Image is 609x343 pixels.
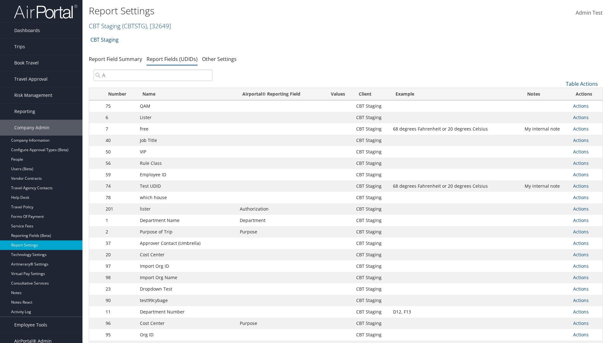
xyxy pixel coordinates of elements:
[573,332,589,338] a: Actions
[573,229,589,235] a: Actions
[566,80,598,87] a: Table Actions
[237,215,323,226] td: Department
[137,192,237,203] td: which house
[390,306,521,318] td: D12, F13
[102,283,137,295] td: 23
[573,263,589,269] a: Actions
[102,272,137,283] td: 98
[137,123,237,135] td: free
[102,306,137,318] td: 11
[137,238,237,249] td: Approver Contact (Umbrella)
[137,135,237,146] td: Job Title
[89,88,102,100] th: : activate to sort column descending
[237,226,323,238] td: Purpose
[573,160,589,166] a: Actions
[14,39,25,55] span: Trips
[102,203,137,215] td: 201
[137,169,237,180] td: Employee ID
[102,238,137,249] td: 37
[102,192,137,203] td: 78
[573,240,589,246] a: Actions
[353,192,390,203] td: CBT Staging
[137,295,237,306] td: test99cybage
[202,56,237,63] a: Other Settings
[102,295,137,306] td: 90
[90,33,119,46] a: CBT Staging
[353,112,390,123] td: CBT Staging
[237,318,323,329] td: Purpose
[147,56,198,63] a: Report Fields (UDIDs)
[137,203,237,215] td: lister
[573,103,589,109] a: Actions
[353,123,390,135] td: CBT Staging
[573,297,589,303] a: Actions
[353,169,390,180] td: CBT Staging
[576,9,603,16] span: Admin Test
[102,180,137,192] td: 74
[353,203,390,215] td: CBT Staging
[353,158,390,169] td: CBT Staging
[102,260,137,272] td: 97
[102,112,137,123] td: 6
[102,123,137,135] td: 7
[573,114,589,120] a: Actions
[353,100,390,112] td: CBT Staging
[521,123,570,135] td: My internal note
[390,180,521,192] td: 68 degrees Fahrenheit or 20 degrees Celsius
[137,249,237,260] td: Cost Center
[137,215,237,226] td: Department Name
[137,329,237,340] td: Org ID
[102,249,137,260] td: 20
[89,4,431,17] h1: Report Settings
[353,88,390,100] th: Client
[102,318,137,329] td: 96
[573,286,589,292] a: Actions
[353,146,390,158] td: CBT Staging
[353,283,390,295] td: CBT Staging
[102,226,137,238] td: 2
[353,249,390,260] td: CBT Staging
[521,88,570,100] th: Notes
[14,87,52,103] span: Risk Management
[353,329,390,340] td: CBT Staging
[353,306,390,318] td: CBT Staging
[570,88,602,100] th: Actions
[573,171,589,178] a: Actions
[137,283,237,295] td: Dropdown Test
[137,306,237,318] td: Department Number
[14,317,47,333] span: Employee Tools
[353,295,390,306] td: CBT Staging
[573,274,589,280] a: Actions
[137,260,237,272] td: Import Org ID
[14,55,39,71] span: Book Travel
[14,104,35,119] span: Reporting
[573,217,589,223] a: Actions
[353,318,390,329] td: CBT Staging
[102,158,137,169] td: 56
[14,120,49,136] span: Company Admin
[137,180,237,192] td: Test UDID
[573,137,589,143] a: Actions
[576,3,603,23] a: Admin Test
[102,100,137,112] td: 75
[137,112,237,123] td: Lister
[573,206,589,212] a: Actions
[102,215,137,226] td: 1
[89,56,142,63] a: Report Field Summary
[353,260,390,272] td: CBT Staging
[521,180,570,192] td: My internal note
[390,88,521,100] th: Example
[137,88,237,100] th: Name
[102,88,137,100] th: Number
[102,135,137,146] td: 40
[14,4,77,19] img: airportal-logo.png
[353,180,390,192] td: CBT Staging
[89,22,171,30] a: CBT Staging
[323,88,353,100] th: Values
[147,22,171,30] span: , [ 32649 ]
[137,272,237,283] td: Import Org Name
[137,146,237,158] td: VIP
[353,215,390,226] td: CBT Staging
[102,329,137,340] td: 95
[573,183,589,189] a: Actions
